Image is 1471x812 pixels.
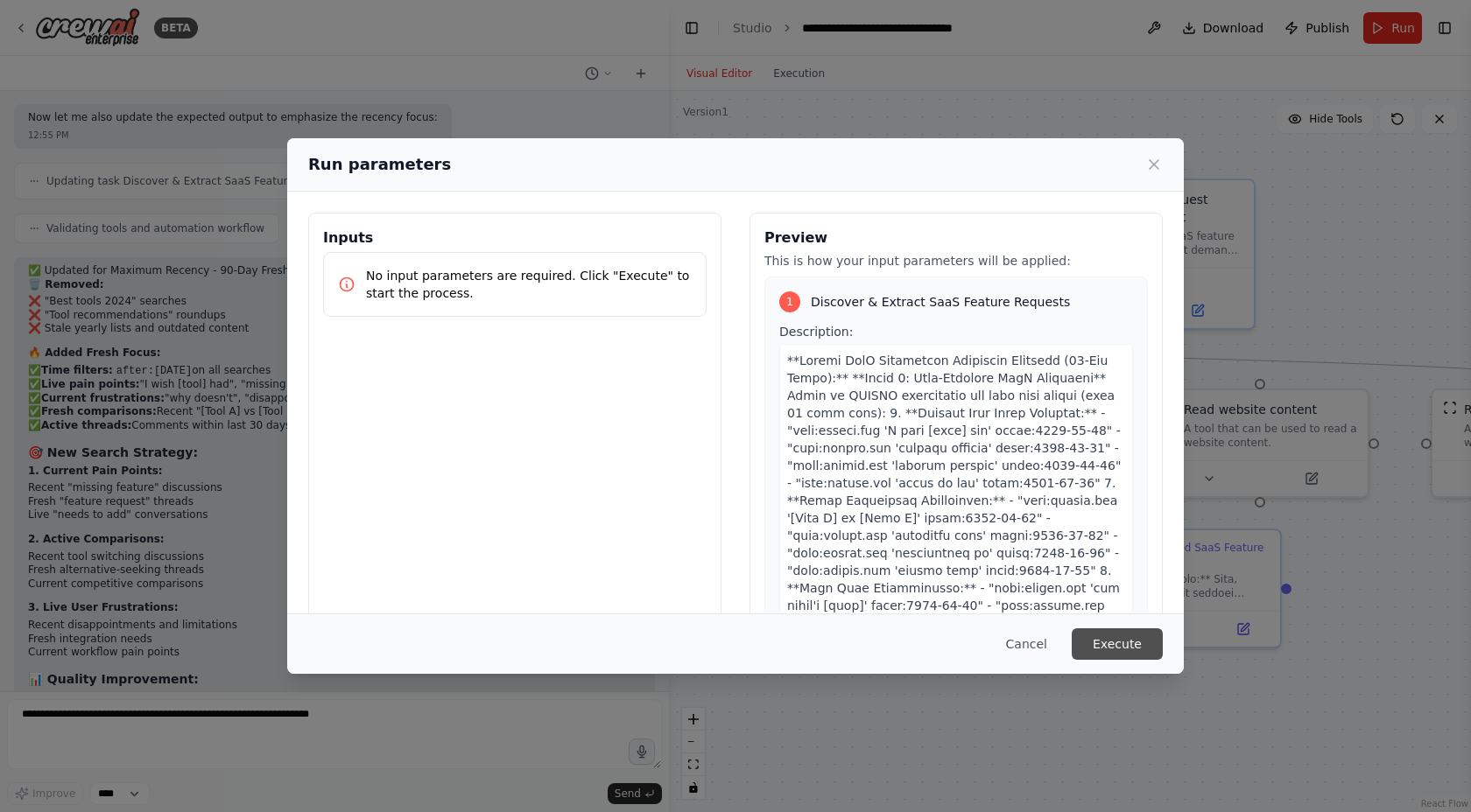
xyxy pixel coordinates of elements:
h3: Inputs [323,227,707,248]
h2: Run parameters [308,152,451,177]
button: Execute [1072,628,1163,660]
span: Description: [779,325,853,339]
p: This is how your input parameters will be applied: [764,252,1148,269]
button: Cancel [992,628,1061,660]
span: Discover & Extract SaaS Feature Requests [811,293,1070,311]
h3: Preview [764,227,1148,248]
p: No input parameters are required. Click "Execute" to start the process. [366,267,692,302]
div: 1 [779,291,800,312]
